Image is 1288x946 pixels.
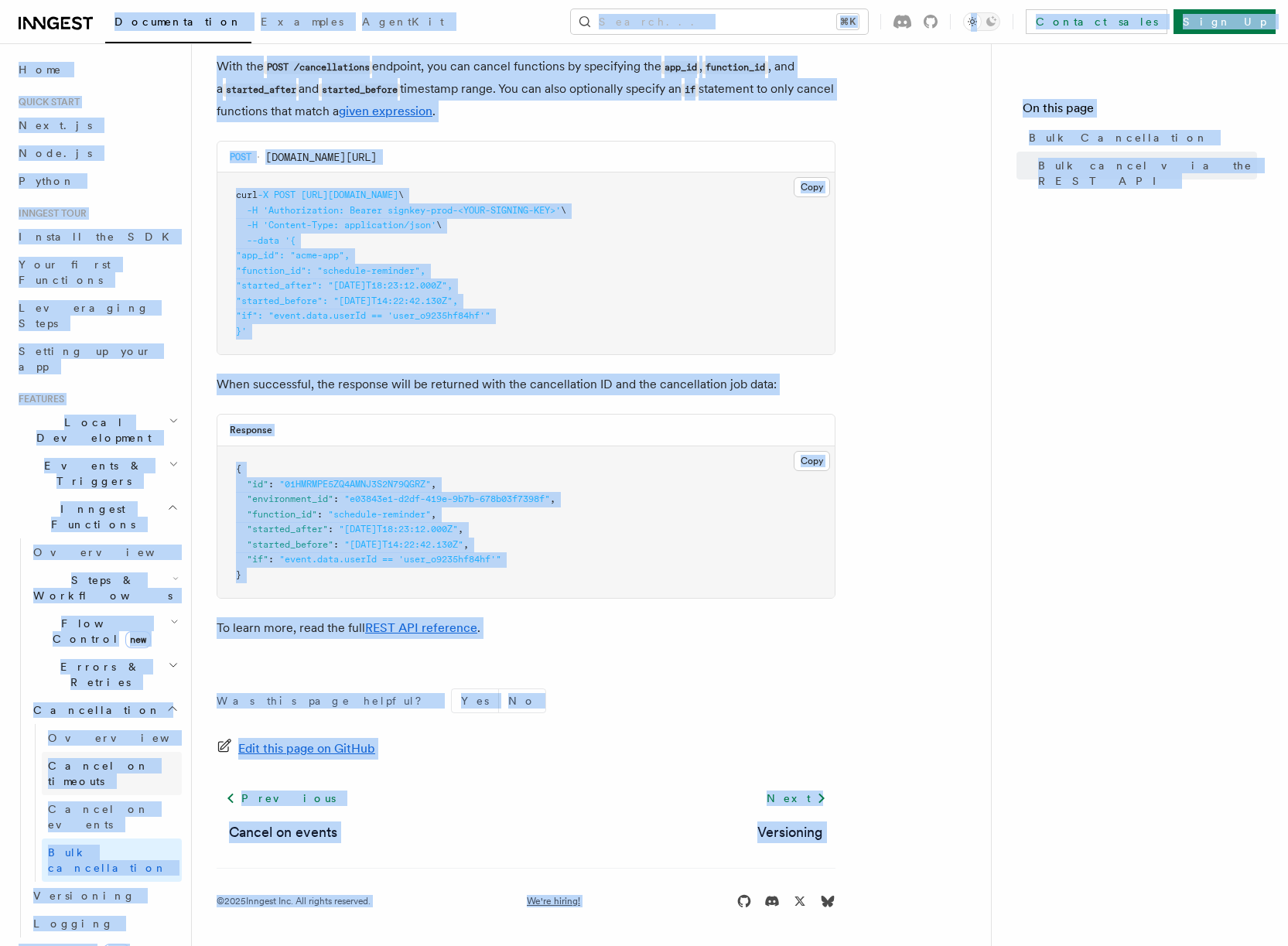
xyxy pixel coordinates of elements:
span: Edit this page on GitHub [238,738,375,760]
span: , [550,493,555,504]
span: "started_after" [247,524,328,534]
a: Overview [42,724,182,752]
span: user_o9235hf84hf [393,310,480,321]
button: Events & Triggers [12,452,182,495]
span: \ [561,205,566,216]
a: Versioning [27,882,182,910]
span: Node.js [19,147,92,159]
code: function_id [702,61,767,74]
span: 'Authorization: Bearer signkey-prod-<YOUR-SIGNING-KEY>' [263,205,561,216]
a: Edit this page on GitHub [217,738,375,760]
span: Bulk Cancellation [1029,130,1208,145]
span: : [333,493,339,504]
span: "[DATE]T18:23:12.000Z" [339,524,458,534]
span: , [463,539,469,550]
a: Home [12,56,182,84]
span: "started_before" [247,539,333,550]
button: Errors & Retries [27,653,182,696]
span: "id" [247,479,268,490]
button: Copy [794,177,830,197]
span: : [328,524,333,534]
button: Cancellation [27,696,182,724]
span: -X [258,190,268,200]
span: , [458,524,463,534]
a: Setting up your app [12,337,182,381]
button: Steps & Workflows [27,566,182,610]
span: Local Development [12,415,169,446]
a: Documentation [105,5,251,43]
span: Install the SDK [19,231,179,243]
span: "app_id": "acme-app", [236,250,350,261]
a: Examples [251,5,353,42]
a: Contact sales [1026,9,1167,34]
a: Cancel on events [229,821,337,843]
span: '" [480,310,490,321]
a: given expression [339,104,432,118]
a: Install the SDK [12,223,182,251]
span: Versioning [33,890,135,902]
div: Inngest Functions [12,538,182,937]
span: "environment_id" [247,493,333,504]
span: --data [247,235,279,246]
button: Yes [452,689,498,712]
span: Home [19,62,62,77]
h4: On this page [1023,99,1257,124]
a: Bulk Cancellation [1023,124,1257,152]
button: Search...⌘K [571,9,868,34]
a: Bulk cancel via the REST API [1032,152,1257,195]
a: Sign Up [1174,9,1276,34]
span: Overview [48,732,207,744]
span: Steps & Workflows [27,572,173,603]
span: Cancellation [27,702,161,718]
span: [URL][DOMAIN_NAME] [301,190,398,200]
h3: Response [230,424,272,436]
span: , [431,479,436,490]
span: Overview [33,546,193,558]
p: When successful, the response will be returned with the cancellation ID and the cancellation job ... [217,374,835,395]
a: Python [12,167,182,195]
span: \ [436,220,442,231]
p: With the endpoint, you can cancel functions by specifying the , , and a and timestamp range. You ... [217,56,835,122]
span: "started_after": "[DATE]T18:23:12.000Z", [236,280,453,291]
span: '{ [285,235,296,246]
span: new [125,631,151,648]
span: Errors & Retries [27,659,168,690]
button: Local Development [12,408,182,452]
a: We're hiring! [527,895,580,907]
span: "started_before": "[DATE]T14:22:42.130Z", [236,295,458,306]
kbd: ⌘K [837,14,859,29]
span: "function_id" [247,509,317,520]
p: Was this page helpful? [217,693,432,709]
span: Next.js [19,119,92,131]
span: }' [236,326,247,336]
a: Overview [27,538,182,566]
button: Flow Controlnew [27,610,182,653]
span: Cancel on events [48,803,149,831]
code: if [682,84,698,97]
span: : [333,539,339,550]
a: AgentKit [353,5,453,42]
a: Versioning [757,821,823,843]
span: "event.data.userId == 'user_o9235hf84hf'" [279,554,501,565]
span: Quick start [12,96,80,108]
code: app_id [661,61,699,74]
span: Cancel on timeouts [48,760,149,787]
code: started_before [319,84,400,97]
span: Bulk cancellation [48,846,167,874]
span: "if" [247,554,268,565]
a: Your first Functions [12,251,182,294]
a: REST API reference [365,620,477,635]
span: Logging [33,917,114,930]
span: "if": "event.data.userId == ' [236,310,393,321]
a: Previous [217,784,344,812]
span: \ [398,190,404,200]
button: Toggle dark mode [963,12,1000,31]
span: -H [247,205,258,216]
span: POST [274,190,296,200]
span: Documentation [114,15,242,28]
span: "schedule-reminder" [328,509,431,520]
span: : [268,554,274,565]
button: Copy [794,451,830,471]
span: Flow Control [27,616,170,647]
code: POST /cancellations [264,61,372,74]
